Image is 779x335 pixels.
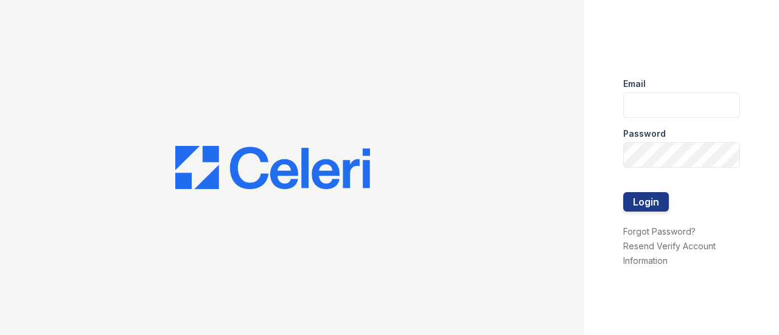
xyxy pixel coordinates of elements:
a: Resend Verify Account Information [623,241,716,266]
label: Password [623,128,666,140]
button: Login [623,192,669,212]
a: Forgot Password? [623,226,696,237]
img: CE_Logo_Blue-a8612792a0a2168367f1c8372b55b34899dd931a85d93a1a3d3e32e68fde9ad4.png [175,146,370,190]
label: Email [623,78,646,90]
